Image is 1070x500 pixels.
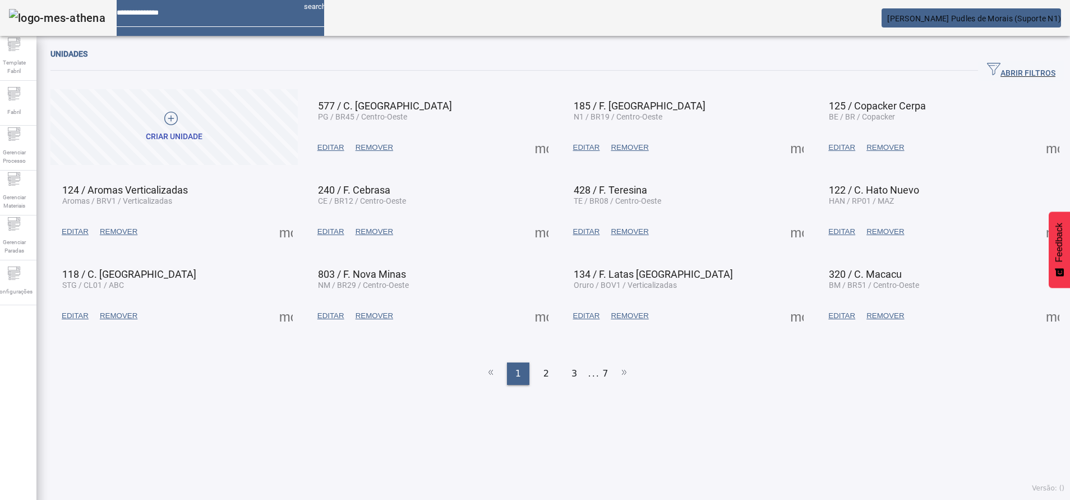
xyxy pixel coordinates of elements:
[861,137,910,158] button: REMOVER
[1049,212,1070,288] button: Feedback - Mostrar pesquisa
[861,306,910,326] button: REMOVER
[787,306,807,326] button: Mais
[823,306,861,326] button: EDITAR
[62,268,196,280] span: 118 / C. [GEOGRAPHIC_DATA]
[588,363,599,385] li: ...
[532,137,552,158] button: Mais
[318,196,406,205] span: CE / BR12 / Centro-Oeste
[317,310,344,322] span: EDITAR
[56,222,94,242] button: EDITAR
[318,281,409,290] span: NM / BR29 / Centro-Oeste
[866,226,904,237] span: REMOVER
[574,100,705,112] span: 185 / F. [GEOGRAPHIC_DATA]
[574,281,677,290] span: Oruro / BOV1 / Verticalizadas
[318,268,406,280] span: 803 / F. Nova Minas
[568,306,606,326] button: EDITAR
[318,112,407,121] span: PG / BR45 / Centro-Oeste
[317,142,344,153] span: EDITAR
[317,226,344,237] span: EDITAR
[823,222,861,242] button: EDITAR
[1043,306,1063,326] button: Mais
[4,104,24,120] span: Fabril
[50,49,87,58] span: Unidades
[866,310,904,322] span: REMOVER
[987,62,1055,79] span: ABRIR FILTROS
[350,306,399,326] button: REMOVER
[356,310,393,322] span: REMOVER
[312,222,350,242] button: EDITAR
[978,61,1064,81] button: ABRIR FILTROS
[571,367,577,380] span: 3
[829,184,919,196] span: 122 / C. Hato Nuevo
[823,137,861,158] button: EDITAR
[100,310,137,322] span: REMOVER
[574,112,662,121] span: N1 / BR19 / Centro-Oeste
[829,268,902,280] span: 320 / C. Macacu
[532,306,552,326] button: Mais
[1032,484,1064,492] span: Versão: ()
[605,306,654,326] button: REMOVER
[62,226,89,237] span: EDITAR
[276,222,296,242] button: Mais
[1043,137,1063,158] button: Mais
[574,268,733,280] span: 134 / F. Latas [GEOGRAPHIC_DATA]
[574,184,647,196] span: 428 / F. Teresina
[787,222,807,242] button: Mais
[602,363,608,385] li: 7
[605,137,654,158] button: REMOVER
[829,112,895,121] span: BE / BR / Copacker
[356,142,393,153] span: REMOVER
[350,222,399,242] button: REMOVER
[828,310,855,322] span: EDITAR
[62,184,188,196] span: 124 / Aromas Verticalizadas
[50,89,298,165] button: Criar unidade
[787,137,807,158] button: Mais
[146,131,202,143] div: Criar unidade
[356,226,393,237] span: REMOVER
[1054,223,1064,262] span: Feedback
[866,142,904,153] span: REMOVER
[9,9,105,27] img: logo-mes-athena
[573,142,600,153] span: EDITAR
[62,310,89,322] span: EDITAR
[829,281,919,290] span: BM / BR51 / Centro-Oeste
[318,184,390,196] span: 240 / F. Cebrasa
[532,222,552,242] button: Mais
[312,306,350,326] button: EDITAR
[56,306,94,326] button: EDITAR
[611,142,648,153] span: REMOVER
[94,306,143,326] button: REMOVER
[276,306,296,326] button: Mais
[350,137,399,158] button: REMOVER
[887,14,1061,23] span: [PERSON_NAME] Pudles de Morais (Suporte N1)
[318,100,452,112] span: 577 / C. [GEOGRAPHIC_DATA]
[62,196,172,205] span: Aromas / BRV1 / Verticalizadas
[861,222,910,242] button: REMOVER
[568,222,606,242] button: EDITAR
[611,310,648,322] span: REMOVER
[543,367,549,380] span: 2
[574,196,661,205] span: TE / BR08 / Centro-Oeste
[828,226,855,237] span: EDITAR
[94,222,143,242] button: REMOVER
[829,100,926,112] span: 125 / Copacker Cerpa
[100,226,137,237] span: REMOVER
[1043,222,1063,242] button: Mais
[611,226,648,237] span: REMOVER
[828,142,855,153] span: EDITAR
[573,226,600,237] span: EDITAR
[568,137,606,158] button: EDITAR
[62,281,124,290] span: STG / CL01 / ABC
[829,196,894,205] span: HAN / RP01 / MAZ
[605,222,654,242] button: REMOVER
[312,137,350,158] button: EDITAR
[573,310,600,322] span: EDITAR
